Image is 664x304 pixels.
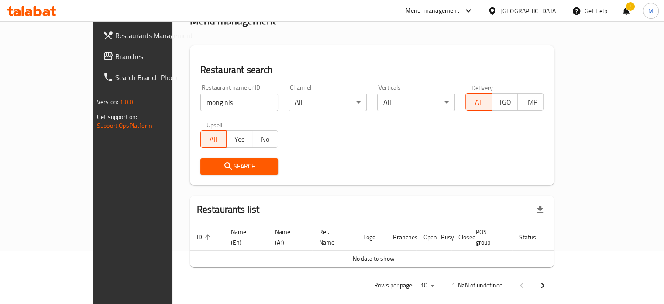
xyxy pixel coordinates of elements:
a: Restaurants Management [96,25,203,46]
p: 1-NaN of undefined [452,280,502,291]
div: Rows per page: [417,279,438,292]
th: Open [416,224,434,251]
button: TGO [492,93,518,111]
label: Upsell [206,122,223,128]
a: Branches [96,46,203,67]
a: Search Branch Phone [96,67,203,88]
input: Search for restaurant name or ID.. [200,94,279,111]
span: Name (En) [231,227,258,248]
span: Version: [97,96,118,108]
h2: Menu management [190,14,276,28]
span: No data to show [353,253,395,264]
a: Support.OpsPlatform [97,120,152,131]
span: Search [207,161,272,172]
span: Get support on: [97,111,137,122]
span: Ref. Name [319,227,346,248]
div: All [377,94,455,111]
table: enhanced table [190,224,588,267]
label: Delivery [471,84,493,91]
div: Menu-management [406,6,459,16]
div: All [289,94,367,111]
div: [GEOGRAPHIC_DATA] [500,6,558,16]
span: Branches [115,51,196,62]
h2: Restaurant search [200,63,544,77]
button: Search [200,158,279,175]
p: Rows per page: [374,280,413,291]
span: All [469,96,488,108]
th: Logo [356,224,386,251]
span: TMP [521,96,540,108]
span: Search Branch Phone [115,72,196,83]
button: Yes [226,130,252,148]
span: 1.0.0 [120,96,133,108]
span: No [256,133,275,146]
span: ID [197,232,213,242]
button: Next page [532,275,553,296]
span: Restaurants Management [115,30,196,41]
button: No [252,130,278,148]
button: TMP [517,93,544,111]
span: All [204,133,223,146]
span: M [648,6,654,16]
button: All [465,93,492,111]
h2: Restaurants list [197,203,259,216]
span: TGO [495,96,514,108]
th: Busy [434,224,451,251]
span: Yes [230,133,249,146]
th: Branches [386,224,416,251]
span: Status [519,232,547,242]
span: POS group [476,227,502,248]
span: Name (Ar) [275,227,302,248]
button: All [200,130,227,148]
th: Closed [451,224,469,251]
